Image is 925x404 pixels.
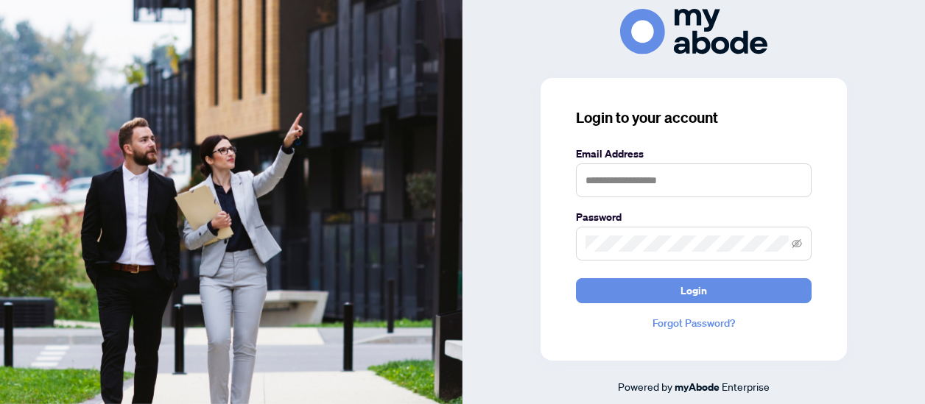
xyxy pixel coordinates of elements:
a: myAbode [675,379,720,395]
span: Enterprise [722,380,770,393]
span: Powered by [618,380,672,393]
button: Login [576,278,812,303]
label: Password [576,209,812,225]
span: Login [680,279,707,302]
h3: Login to your account [576,107,812,128]
label: Email Address [576,146,812,162]
a: Forgot Password? [576,315,812,331]
span: eye-invisible [792,238,802,249]
img: ma-logo [620,9,767,54]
